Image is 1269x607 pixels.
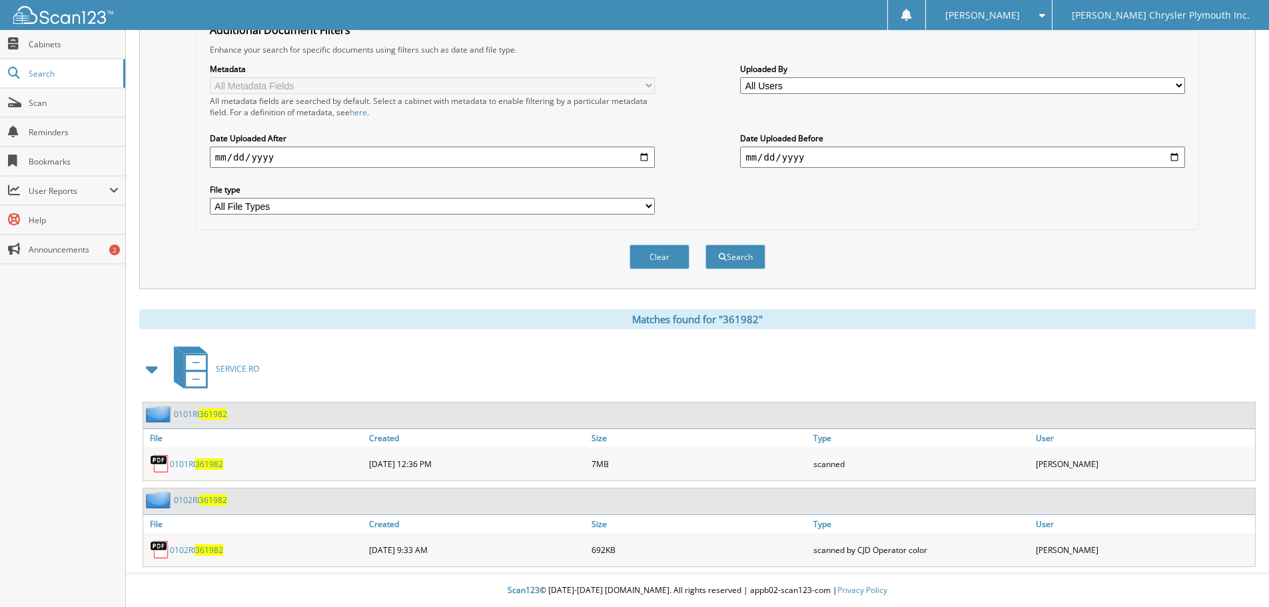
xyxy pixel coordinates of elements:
[195,544,223,556] span: 361982
[195,458,223,470] span: 361982
[29,244,119,255] span: Announcements
[210,184,655,195] label: File type
[810,536,1033,563] div: scanned by CJD Operator color
[216,363,259,374] span: SERVICE RO
[29,156,119,167] span: Bookmarks
[146,492,174,508] img: folder2.png
[210,95,655,118] div: All metadata fields are searched by default. Select a cabinet with metadata to enable filtering b...
[1033,515,1255,533] a: User
[109,245,120,255] div: 2
[508,584,540,596] span: Scan123
[588,536,811,563] div: 692KB
[366,515,588,533] a: Created
[210,133,655,144] label: Date Uploaded After
[705,245,765,269] button: Search
[366,536,588,563] div: [DATE] 9:33 AM
[166,342,259,395] a: SERVICE RO
[203,23,357,37] legend: Additional Document Filters
[1072,11,1250,19] span: [PERSON_NAME] Chrysler Plymouth Inc.
[810,515,1033,533] a: Type
[945,11,1020,19] span: [PERSON_NAME]
[1033,429,1255,447] a: User
[630,245,689,269] button: Clear
[150,540,170,560] img: PDF.png
[740,133,1185,144] label: Date Uploaded Before
[29,215,119,226] span: Help
[588,429,811,447] a: Size
[170,544,223,556] a: 0102RI361982
[29,39,119,50] span: Cabinets
[143,515,366,533] a: File
[29,97,119,109] span: Scan
[810,429,1033,447] a: Type
[29,68,117,79] span: Search
[810,450,1033,477] div: scanned
[143,429,366,447] a: File
[1033,536,1255,563] div: [PERSON_NAME]
[13,6,113,24] img: scan123-logo-white.svg
[29,185,109,197] span: User Reports
[588,450,811,477] div: 7MB
[139,309,1256,329] div: Matches found for "361982"
[366,450,588,477] div: [DATE] 12:36 PM
[210,63,655,75] label: Metadata
[588,515,811,533] a: Size
[199,408,227,420] span: 361982
[150,454,170,474] img: PDF.png
[740,63,1185,75] label: Uploaded By
[174,408,227,420] a: 0101RI361982
[203,44,1192,55] div: Enhance your search for specific documents using filters such as date and file type.
[174,494,227,506] a: 0102RI361982
[837,584,887,596] a: Privacy Policy
[126,574,1269,607] div: © [DATE]-[DATE] [DOMAIN_NAME]. All rights reserved | appb02-scan123-com |
[29,127,119,138] span: Reminders
[170,458,223,470] a: 0101RI361982
[210,147,655,168] input: start
[350,107,367,118] a: here
[199,494,227,506] span: 361982
[1033,450,1255,477] div: [PERSON_NAME]
[146,406,174,422] img: folder2.png
[366,429,588,447] a: Created
[740,147,1185,168] input: end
